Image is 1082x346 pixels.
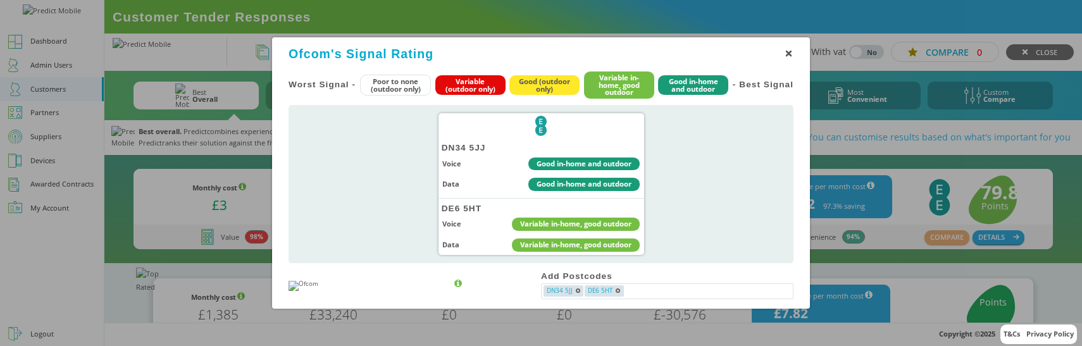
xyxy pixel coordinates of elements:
a: T&Cs [1004,329,1020,338]
div: Poor to none (outdoor only) [360,75,432,96]
div: DE6 5HT [438,202,644,214]
div: Variable (outdoor only) [435,75,506,95]
span: DN34 5JJ [547,285,573,297]
div: Data [442,178,459,191]
div: Add Postcodes [541,271,793,281]
div: Worst Signal - [289,80,356,90]
div: Good in-home and outdoor [528,158,640,171]
div: Voice [442,158,461,171]
div: DN34 5JJ [438,142,644,154]
div: Variable in-home, good outdoor [512,238,640,252]
a: Privacy Policy [1026,329,1074,338]
div: Good (outdoor only) [509,75,580,95]
img: Ofcom [289,281,453,291]
div: Variable in-home, good outdoor [512,218,640,231]
div: Variable in-home, good outdoor [584,71,654,99]
div: - Best Signal [733,80,793,90]
div: Good in-home and outdoor [658,75,728,95]
span: DE6 5HT [588,285,613,297]
div: Ofcom's Signal Rating [289,47,433,61]
div: Voice [442,218,461,231]
div: Good in-home and outdoor [528,178,640,191]
div: Data [442,238,459,252]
